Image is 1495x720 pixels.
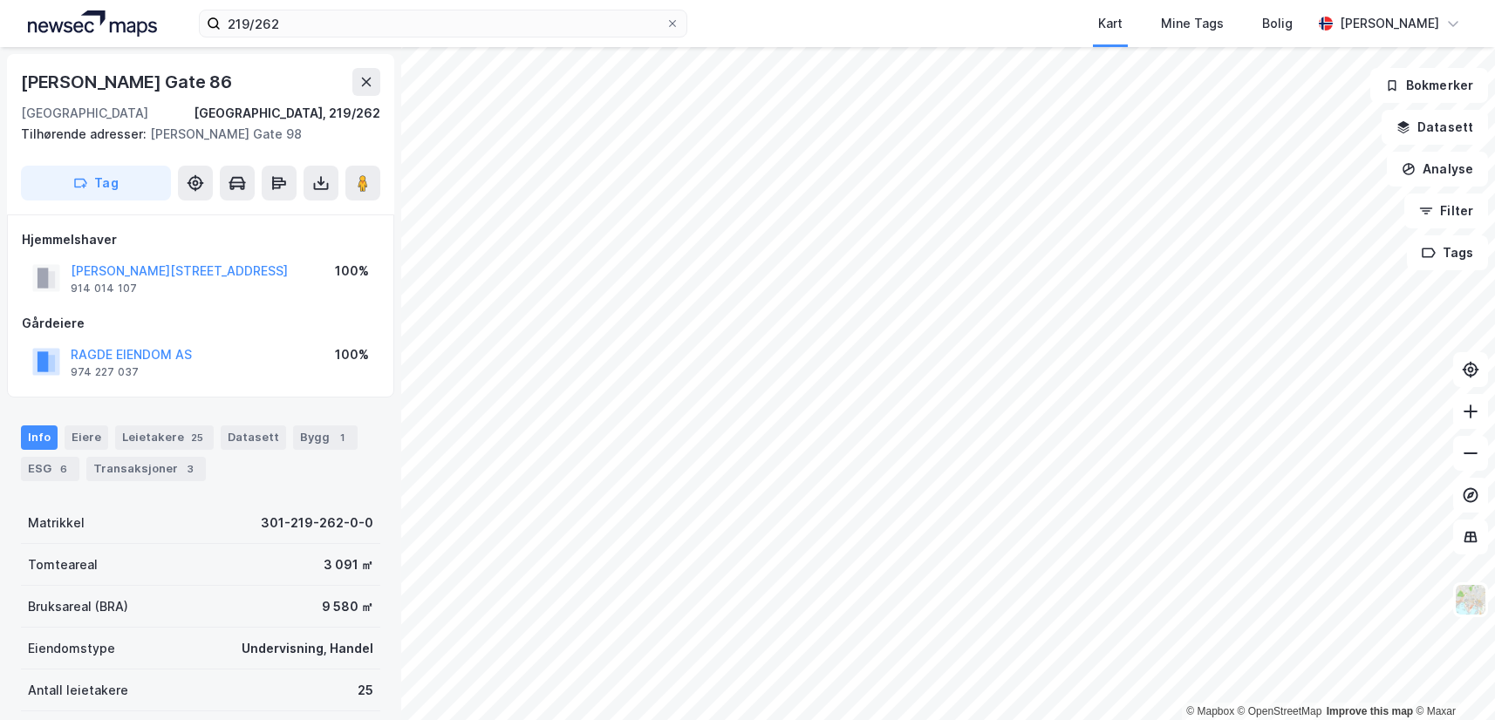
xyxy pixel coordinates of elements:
span: Tilhørende adresser: [21,126,150,141]
div: 3 091 ㎡ [324,554,373,575]
div: 100% [335,344,369,365]
div: Undervisning, Handel [242,638,373,659]
div: 25 [188,429,207,446]
button: Datasett [1382,110,1488,145]
button: Bokmerker [1370,68,1488,103]
input: Søk på adresse, matrikkel, gårdeiere, leietakere eller personer [221,10,666,37]
img: Z [1454,583,1487,616]
div: Eiendomstype [28,638,115,659]
div: Leietakere [115,425,214,450]
div: 914 014 107 [71,282,137,295]
a: OpenStreetMap [1238,705,1322,717]
div: Transaksjoner [86,457,206,481]
div: Antall leietakere [28,680,128,701]
iframe: Chat Widget [1408,636,1495,720]
div: [GEOGRAPHIC_DATA] [21,103,148,124]
div: 6 [55,460,72,478]
div: [PERSON_NAME] Gate 86 [21,68,236,96]
div: Mine Tags [1161,13,1224,34]
div: 974 227 037 [71,365,139,379]
div: Gårdeiere [22,313,379,334]
div: 100% [335,261,369,282]
div: 25 [358,680,373,701]
div: [PERSON_NAME] Gate 98 [21,124,366,145]
div: 1 [333,429,351,446]
div: ESG [21,457,79,481]
div: 3 [181,460,199,478]
div: Kontrollprogram for chat [1408,636,1495,720]
div: Datasett [221,425,286,450]
div: Kart [1098,13,1123,34]
a: Improve this map [1327,705,1413,717]
a: Mapbox [1186,705,1234,717]
button: Tag [21,166,171,200]
div: [PERSON_NAME] [1340,13,1439,34]
button: Tags [1407,235,1488,270]
div: Bruksareal (BRA) [28,596,128,617]
img: logo.a4113a55bc3d86da70a041830d287a7e.svg [28,10,157,37]
div: Bolig [1262,13,1293,34]
div: Matrikkel [28,513,85,533]
button: Analyse [1387,152,1488,187]
div: 301-219-262-0-0 [261,513,373,533]
div: Eiere [65,425,108,450]
div: Tomteareal [28,554,98,575]
div: 9 580 ㎡ [322,596,373,617]
button: Filter [1404,194,1488,228]
div: Hjemmelshaver [22,229,379,250]
div: Bygg [293,425,358,450]
div: Info [21,425,58,450]
div: [GEOGRAPHIC_DATA], 219/262 [194,103,380,124]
